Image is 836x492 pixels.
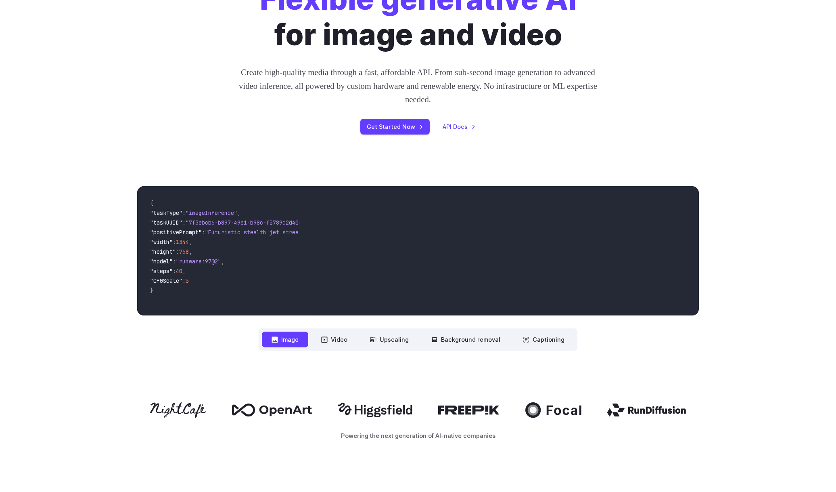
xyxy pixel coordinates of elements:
[237,209,240,217] span: ,
[311,332,357,347] button: Video
[150,229,202,236] span: "positivePrompt"
[150,287,153,294] span: }
[182,209,186,217] span: :
[150,248,176,255] span: "height"
[173,258,176,265] span: :
[173,238,176,246] span: :
[150,219,182,226] span: "taskUUID"
[150,238,173,246] span: "width"
[150,200,153,207] span: {
[186,277,189,284] span: 5
[150,267,173,275] span: "steps"
[173,267,176,275] span: :
[189,238,192,246] span: ,
[186,219,308,226] span: "7f3ebcb6-b897-49e1-b98c-f5789d2d40d7"
[202,229,205,236] span: :
[150,277,182,284] span: "CFGScale"
[182,267,186,275] span: ,
[186,209,237,217] span: "imageInference"
[360,332,418,347] button: Upscaling
[182,219,186,226] span: :
[179,248,189,255] span: 768
[176,267,182,275] span: 40
[513,332,574,347] button: Captioning
[176,238,189,246] span: 1344
[150,258,173,265] span: "model"
[137,431,699,440] p: Powering the next generation of AI-native companies
[176,248,179,255] span: :
[189,248,192,255] span: ,
[238,65,598,106] p: Create high-quality media through a fast, affordable API. From sub-second image generation to adv...
[176,258,221,265] span: "runware:97@2"
[205,229,499,236] span: "Futuristic stealth jet streaking through a neon-lit cityscape with glowing purple exhaust"
[262,332,308,347] button: Image
[422,332,510,347] button: Background removal
[150,209,182,217] span: "taskType"
[182,277,186,284] span: :
[443,122,476,131] a: API Docs
[221,258,224,265] span: ,
[360,119,430,135] a: Get Started Now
